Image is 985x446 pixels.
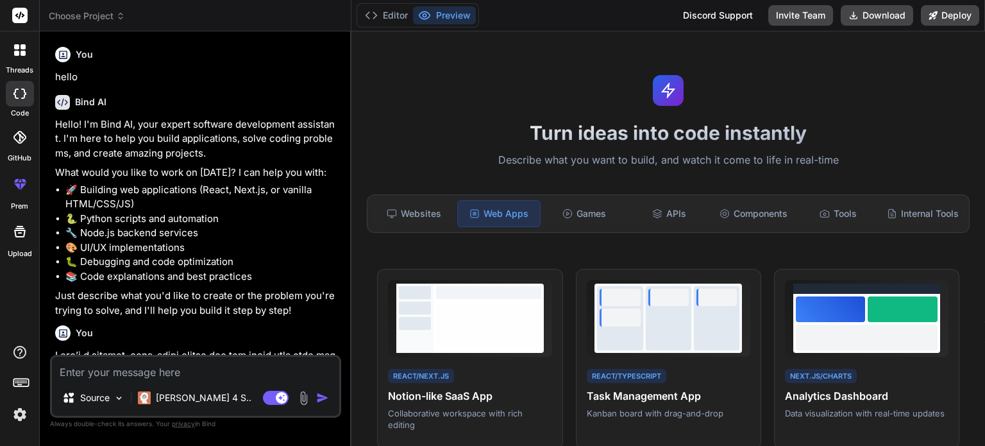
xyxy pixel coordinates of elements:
[587,407,750,419] p: Kanban board with drag-and-drop
[359,121,977,144] h1: Turn ideas into code instantly
[360,6,413,24] button: Editor
[388,369,454,384] div: React/Next.js
[65,226,339,241] li: 🔧 Node.js backend services
[65,270,339,284] li: 📚 Code explanations and best practices
[768,5,833,26] button: Invite Team
[156,391,251,404] p: [PERSON_NAME] 4 S..
[882,200,964,227] div: Internal Tools
[76,48,93,61] h6: You
[50,418,341,430] p: Always double-check its answers. Your in Bind
[373,200,455,227] div: Websites
[785,388,948,404] h4: Analytics Dashboard
[921,5,979,26] button: Deploy
[114,393,124,404] img: Pick Models
[55,289,339,318] p: Just describe what you'd like to create or the problem you're trying to solve, and I'll help you ...
[675,5,761,26] div: Discord Support
[55,166,339,180] p: What would you like to work on [DATE]? I can help you with:
[76,327,93,339] h6: You
[8,153,31,164] label: GitHub
[316,391,329,404] img: icon
[628,200,710,227] div: APIs
[388,388,551,404] h4: Notion-like SaaS App
[55,70,339,85] p: hello
[65,212,339,227] li: 🐍 Python scripts and automation
[172,420,195,427] span: privacy
[138,391,151,404] img: Claude 4 Sonnet
[587,388,750,404] h4: Task Management App
[6,65,33,76] label: threads
[587,369,666,384] div: React/TypeScript
[413,6,476,24] button: Preview
[8,248,32,259] label: Upload
[65,241,339,255] li: 🎨 UI/UX implementations
[75,96,106,108] h6: Bind AI
[785,407,948,419] p: Data visualization with real-time updates
[797,200,879,227] div: Tools
[65,255,339,270] li: 🐛 Debugging and code optimization
[785,369,857,384] div: Next.js/Charts
[388,407,551,431] p: Collaborative workspace with rich editing
[296,391,311,406] img: attachment
[457,200,541,227] div: Web Apps
[712,200,795,227] div: Components
[11,108,29,119] label: code
[49,10,125,22] span: Choose Project
[543,200,625,227] div: Games
[11,201,28,212] label: prem
[359,152,977,169] p: Describe what you want to build, and watch it come to life in real-time
[65,183,339,212] li: 🚀 Building web applications (React, Next.js, or vanilla HTML/CSS/JS)
[841,5,913,26] button: Download
[9,404,31,425] img: settings
[55,117,339,161] p: Hello! I'm Bind AI, your expert software development assistant. I'm here to help you build applic...
[80,391,110,404] p: Source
